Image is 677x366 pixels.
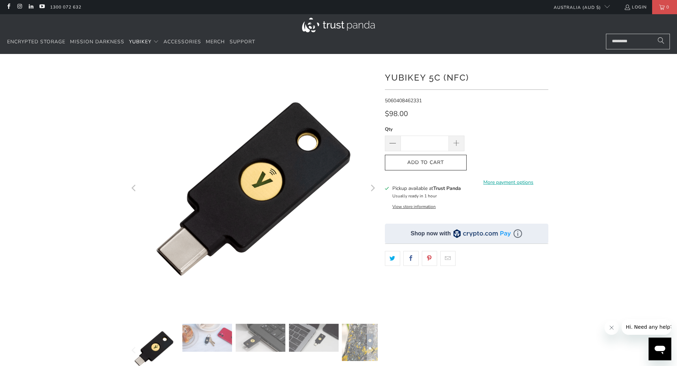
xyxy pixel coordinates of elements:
[385,97,422,104] span: 5060408462331
[50,3,81,11] a: 1300 072 632
[385,125,464,133] label: Qty
[433,185,461,192] b: Trust Panda
[649,338,671,360] iframe: Button to launch messaging window
[70,34,124,50] a: Mission Darkness
[606,34,670,49] input: Search...
[129,65,378,313] a: YubiKey 5C (NFC) - Trust Panda
[163,38,201,45] span: Accessories
[5,4,11,10] a: Trust Panda Australia on Facebook
[422,251,437,266] a: Share this on Pinterest
[385,278,548,302] iframe: Reviews Widget
[16,4,22,10] a: Trust Panda Australia on Instagram
[206,38,225,45] span: Merch
[7,34,65,50] a: Encrypted Storage
[392,193,437,199] small: Usually ready in 1 hour
[622,319,671,335] iframe: Message from company
[367,65,378,313] button: Next
[385,109,408,119] span: $98.00
[4,5,51,11] span: Hi. Need any help?
[182,324,232,352] img: YubiKey 5C (NFC) - Trust Panda
[624,3,647,11] a: Login
[39,4,45,10] a: Trust Panda Australia on YouTube
[70,38,124,45] span: Mission Darkness
[206,34,225,50] a: Merch
[230,38,255,45] span: Support
[129,38,151,45] span: YubiKey
[403,251,419,266] a: Share this on Facebook
[236,324,285,352] img: YubiKey 5C (NFC) - Trust Panda
[411,230,451,237] div: Shop now with
[7,34,255,50] nav: Translation missing: en.navigation.header.main_nav
[440,251,456,266] a: Email this to a friend
[7,38,65,45] span: Encrypted Storage
[652,34,670,49] button: Search
[230,34,255,50] a: Support
[163,34,201,50] a: Accessories
[385,155,467,171] button: Add to Cart
[302,18,375,32] img: Trust Panda Australia
[28,4,34,10] a: Trust Panda Australia on LinkedIn
[129,34,159,50] summary: YubiKey
[392,204,436,209] button: View store information
[385,70,548,84] h1: YubiKey 5C (NFC)
[342,324,392,361] img: YubiKey 5C (NFC) - Trust Panda
[605,321,619,335] iframe: Close message
[129,65,140,313] button: Previous
[385,251,400,266] a: Share this on Twitter
[392,185,461,192] h3: Pickup available at
[469,179,548,186] a: More payment options
[289,324,339,352] img: YubiKey 5C (NFC) - Trust Panda
[392,160,459,166] span: Add to Cart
